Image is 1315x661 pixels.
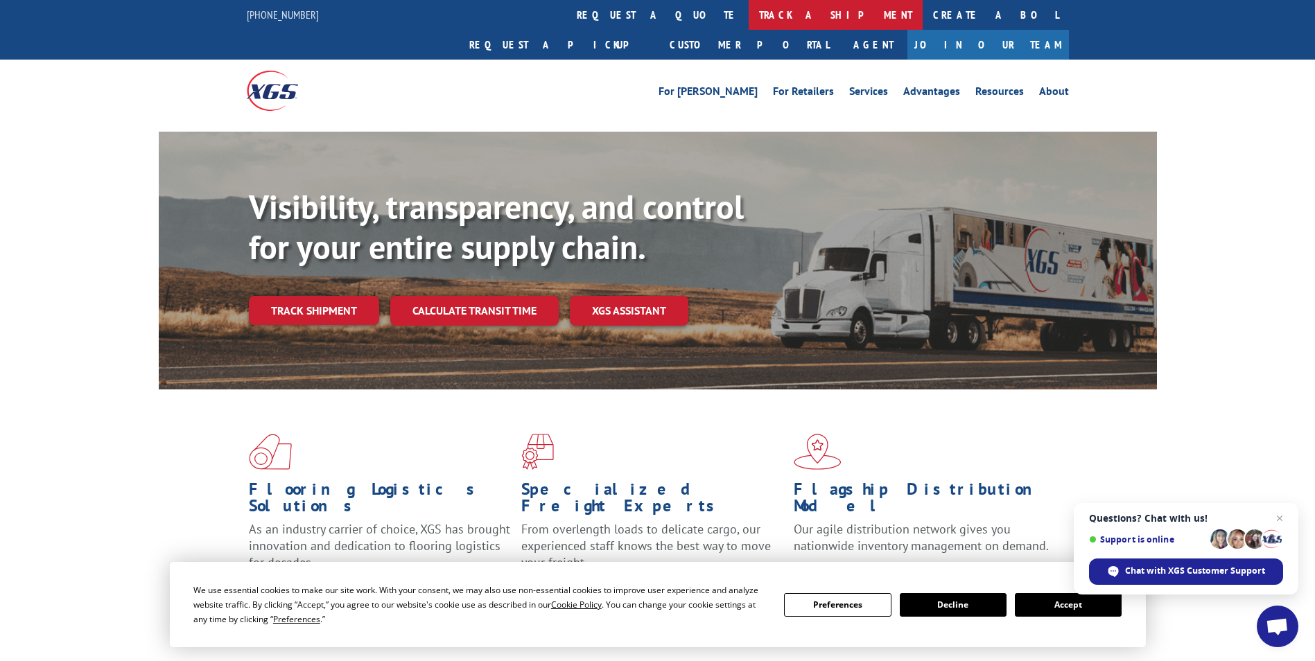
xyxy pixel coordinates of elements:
[794,481,1056,521] h1: Flagship Distribution Model
[570,296,688,326] a: XGS ASSISTANT
[193,583,767,626] div: We use essential cookies to make our site work. With your consent, we may also use non-essential ...
[521,521,783,583] p: From overlength loads to delicate cargo, our experienced staff knows the best way to move your fr...
[907,30,1069,60] a: Join Our Team
[521,434,554,470] img: xgs-icon-focused-on-flooring-red
[247,8,319,21] a: [PHONE_NUMBER]
[903,86,960,101] a: Advantages
[273,613,320,625] span: Preferences
[773,86,834,101] a: For Retailers
[459,30,659,60] a: Request a pickup
[839,30,907,60] a: Agent
[1089,513,1283,524] span: Questions? Chat with us!
[390,296,559,326] a: Calculate transit time
[1257,606,1298,647] div: Open chat
[249,296,379,325] a: Track shipment
[170,562,1146,647] div: Cookie Consent Prompt
[249,481,511,521] h1: Flooring Logistics Solutions
[794,434,842,470] img: xgs-icon-flagship-distribution-model-red
[1089,534,1205,545] span: Support is online
[249,185,744,268] b: Visibility, transparency, and control for your entire supply chain.
[1271,510,1288,527] span: Close chat
[900,593,1007,617] button: Decline
[521,481,783,521] h1: Specialized Freight Experts
[849,86,888,101] a: Services
[975,86,1024,101] a: Resources
[659,86,758,101] a: For [PERSON_NAME]
[784,593,891,617] button: Preferences
[249,434,292,470] img: xgs-icon-total-supply-chain-intelligence-red
[1125,565,1265,577] span: Chat with XGS Customer Support
[249,521,510,570] span: As an industry carrier of choice, XGS has brought innovation and dedication to flooring logistics...
[1039,86,1069,101] a: About
[551,599,602,610] span: Cookie Policy
[1089,558,1283,585] div: Chat with XGS Customer Support
[1015,593,1122,617] button: Accept
[794,521,1049,554] span: Our agile distribution network gives you nationwide inventory management on demand.
[659,30,839,60] a: Customer Portal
